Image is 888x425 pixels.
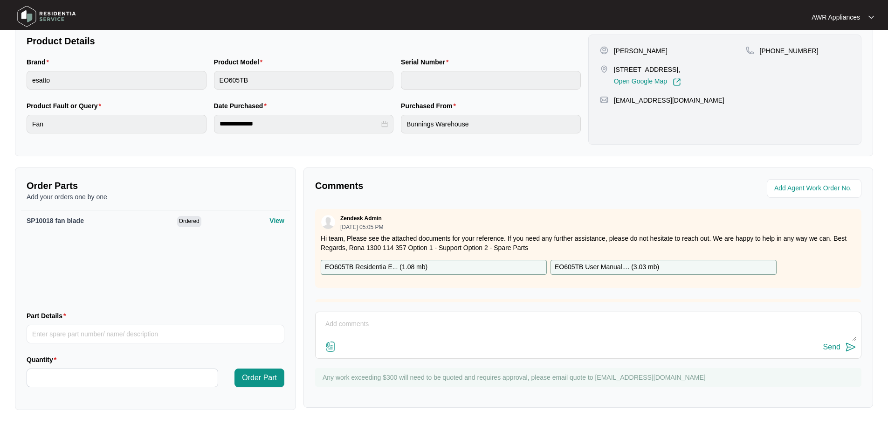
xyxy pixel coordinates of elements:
img: map-pin [600,65,608,73]
img: map-pin [746,46,754,55]
p: EO605TB User Manual.... ( 3.03 mb ) [555,262,659,272]
img: residentia service logo [14,2,79,30]
img: file-attachment-doc.svg [325,341,336,352]
label: Product Fault or Query [27,101,105,111]
span: Ordered [177,216,201,227]
span: Order Part [242,372,277,383]
input: Add Agent Work Order No. [774,183,856,194]
img: dropdown arrow [868,15,874,20]
p: Hi team, Please see the attached documents for your reference. If you need any further assistance... [321,234,856,252]
label: Serial Number [401,57,452,67]
input: Part Details [27,325,284,343]
input: Purchased From [401,115,581,133]
input: Product Fault or Query [27,115,207,133]
p: Product Details [27,35,581,48]
button: Send [823,341,856,354]
input: Brand [27,71,207,90]
label: Date Purchased [214,101,270,111]
input: Date Purchased [220,119,380,129]
label: Quantity [27,355,60,364]
p: [STREET_ADDRESS], [614,65,681,74]
input: Serial Number [401,71,581,90]
p: View [269,216,284,225]
label: Part Details [27,311,70,320]
label: Purchased From [401,101,460,111]
input: Quantity [27,369,218,387]
input: Product Model [214,71,394,90]
p: [EMAIL_ADDRESS][DOMAIN_NAME] [614,96,724,105]
span: SP10018 fan blade [27,217,84,224]
p: [PHONE_NUMBER] [760,46,819,56]
p: [DATE] 05:05 PM [340,224,383,230]
p: Any work exceeding $300 will need to be quoted and requires approval, please email quote to [EMAI... [323,373,857,382]
img: map-pin [600,96,608,104]
p: Comments [315,179,582,192]
img: send-icon.svg [845,341,856,353]
img: user.svg [321,215,335,229]
label: Product Model [214,57,267,67]
p: [PERSON_NAME] [614,46,668,56]
p: EO605TB Residentia E... ( 1.08 mb ) [325,262,427,272]
img: user-pin [600,46,608,55]
p: Zendesk Admin [340,215,382,222]
button: Order Part [234,369,284,387]
div: Send [823,343,840,351]
p: Add your orders one by one [27,192,284,202]
img: Link-External [673,78,681,86]
p: AWR Appliances [812,13,860,22]
a: Open Google Map [614,78,681,86]
p: Order Parts [27,179,284,192]
label: Brand [27,57,53,67]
